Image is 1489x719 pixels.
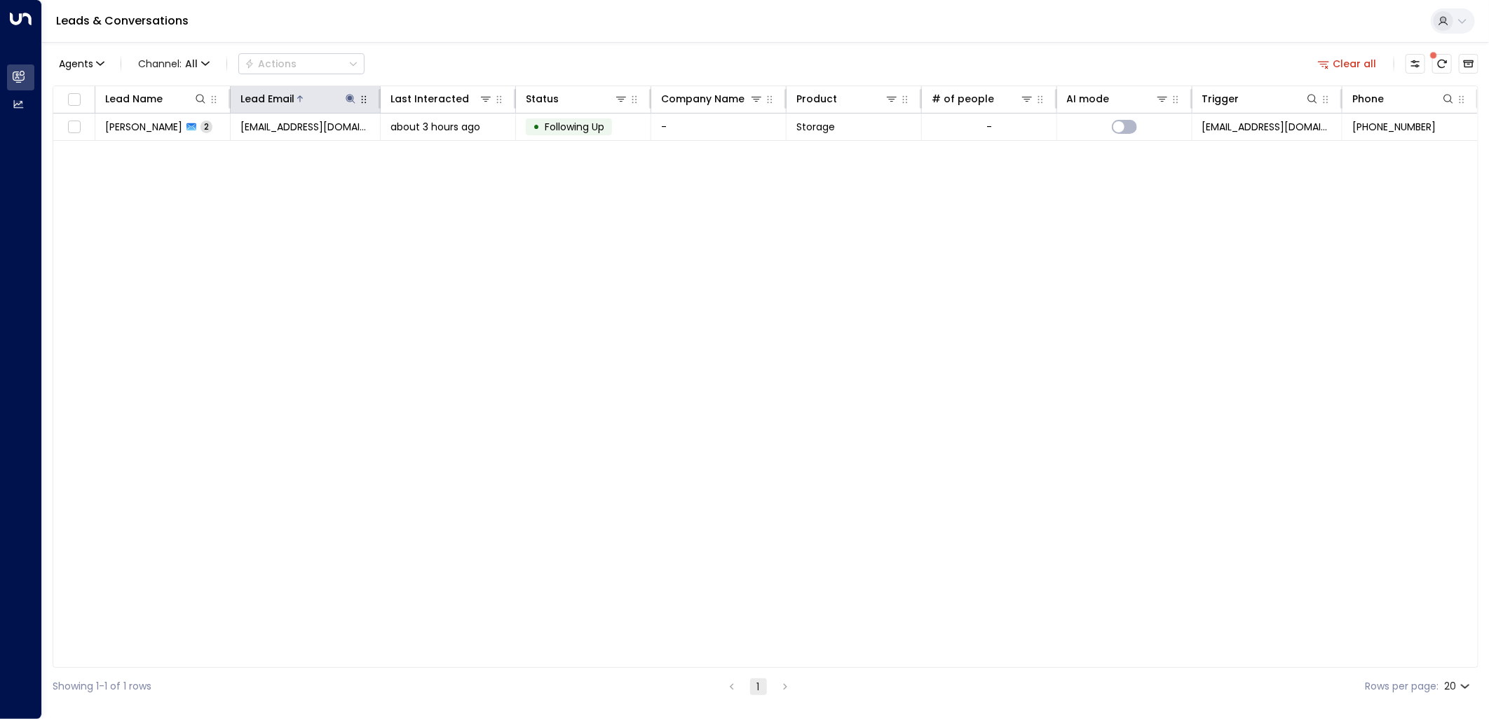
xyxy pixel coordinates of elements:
[390,90,469,107] div: Last Interacted
[1202,90,1239,107] div: Trigger
[750,678,767,695] button: page 1
[240,90,294,107] div: Lead Email
[65,118,83,136] span: Toggle select row
[200,121,212,132] span: 2
[245,57,297,70] div: Actions
[105,90,163,107] div: Lead Name
[661,90,763,107] div: Company Name
[53,679,151,694] div: Showing 1-1 of 1 rows
[932,90,1034,107] div: # of people
[240,120,370,134] span: hikyhag@gmail.com
[796,90,899,107] div: Product
[105,90,208,107] div: Lead Name
[240,90,358,107] div: Lead Email
[1067,90,1110,107] div: AI mode
[986,120,992,134] div: -
[56,13,189,29] a: Leads & Conversations
[1067,90,1169,107] div: AI mode
[1202,120,1332,134] span: leads@space-station.co.uk
[545,120,604,134] span: Following Up
[796,90,837,107] div: Product
[390,120,480,134] span: about 3 hours ago
[1202,90,1319,107] div: Trigger
[526,90,559,107] div: Status
[1352,90,1384,107] div: Phone
[932,90,994,107] div: # of people
[53,54,109,74] button: Agents
[1352,90,1455,107] div: Phone
[651,114,787,140] td: -
[526,90,628,107] div: Status
[105,120,182,134] span: Lucian Owens
[533,115,540,139] div: •
[132,54,215,74] span: Channel:
[238,53,365,74] button: Actions
[65,91,83,109] span: Toggle select all
[1312,54,1382,74] button: Clear all
[1432,54,1452,74] span: There are new threads available. Refresh the grid to view the latest updates.
[661,90,744,107] div: Company Name
[1459,54,1478,74] button: Archived Leads
[1406,54,1425,74] button: Customize
[1444,676,1473,697] div: 20
[796,120,835,134] span: Storage
[390,90,493,107] div: Last Interacted
[1352,120,1436,134] span: +447631294817
[238,53,365,74] div: Button group with a nested menu
[59,59,93,69] span: Agents
[185,58,198,69] span: All
[132,54,215,74] button: Channel:All
[1365,679,1439,694] label: Rows per page:
[723,678,794,695] nav: pagination navigation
